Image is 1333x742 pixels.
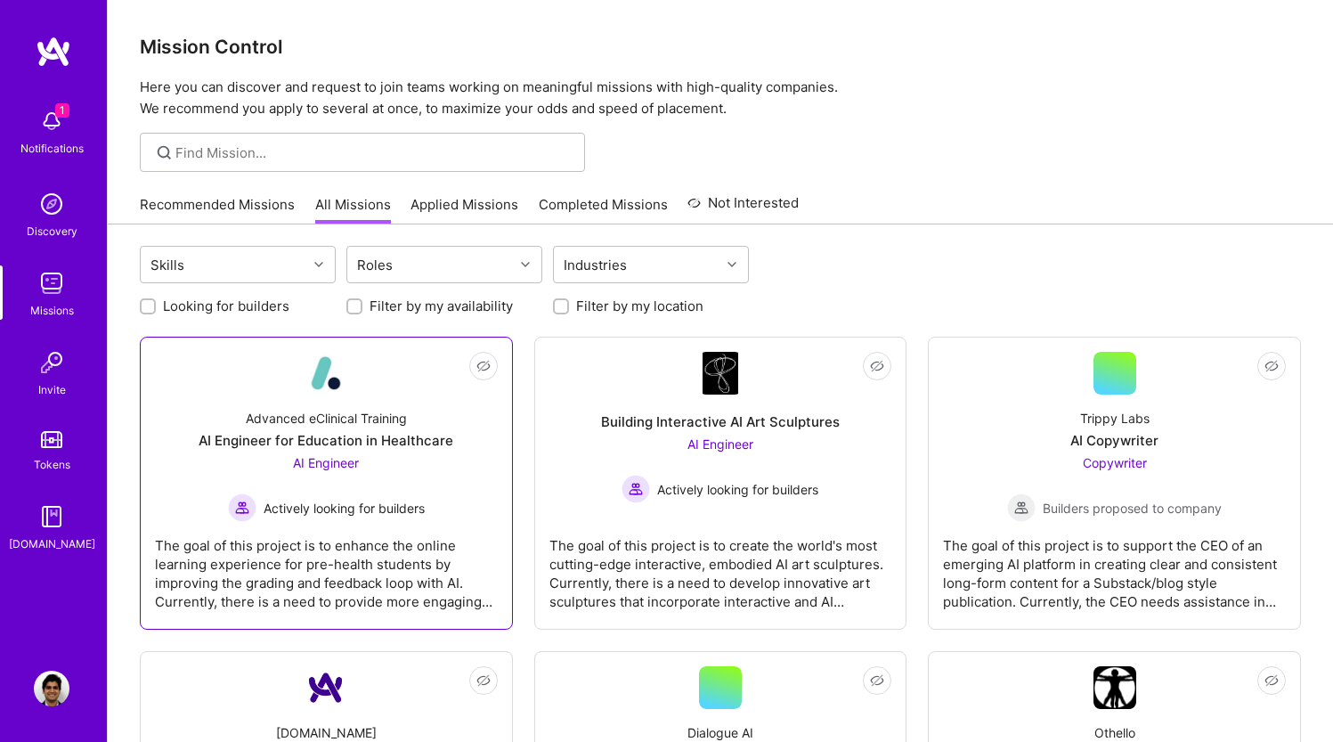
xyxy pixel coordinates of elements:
img: Invite [34,345,69,380]
img: Builders proposed to company [1007,493,1036,522]
a: Applied Missions [410,195,518,224]
a: Recommended Missions [140,195,295,224]
i: icon SearchGrey [154,143,175,163]
a: Company LogoAdvanced eClinical TrainingAI Engineer for Education in HealthcareAI Engineer Activel... [155,352,498,615]
div: Discovery [27,222,77,241]
div: Missions [30,301,74,320]
div: AI Copywriter [1070,431,1158,450]
div: Othello [1094,723,1135,742]
a: Not Interested [687,192,799,224]
div: Roles [353,252,397,278]
i: icon EyeClosed [1264,359,1279,373]
a: Completed Missions [539,195,668,224]
div: Advanced eClinical Training [246,409,407,428]
a: All Missions [315,195,391,224]
span: Copywriter [1083,455,1147,470]
img: tokens [41,431,62,448]
span: AI Engineer [687,436,753,452]
i: icon Chevron [727,260,736,269]
div: The goal of this project is to enhance the online learning experience for pre-health students by ... [155,522,498,611]
img: Actively looking for builders [228,493,256,522]
span: Actively looking for builders [657,480,818,499]
div: Trippy Labs [1080,409,1150,428]
i: icon EyeClosed [476,359,491,373]
p: Here you can discover and request to join teams working on meaningful missions with high-quality ... [140,77,1301,119]
span: AI Engineer [293,455,359,470]
div: AI Engineer for Education in Healthcare [199,431,453,450]
img: Company Logo [703,352,738,395]
label: Filter by my location [576,297,703,315]
label: Looking for builders [163,297,289,315]
span: Builders proposed to company [1043,499,1222,518]
div: Building Interactive AI Art Sculptures [601,412,840,431]
div: [DOMAIN_NAME] [9,534,95,553]
img: guide book [34,499,69,534]
div: Dialogue AI [687,723,753,742]
i: icon EyeClosed [476,673,491,688]
div: Tokens [34,455,70,474]
img: bell [34,103,69,139]
img: logo [36,36,71,68]
img: Company Logo [305,352,347,395]
img: Company Logo [1093,666,1136,709]
img: Company Logo [305,666,347,709]
span: 1 [55,103,69,118]
i: icon EyeClosed [870,359,884,373]
img: discovery [34,186,69,222]
a: Company LogoBuilding Interactive AI Art SculpturesAI Engineer Actively looking for buildersActive... [549,352,892,615]
i: icon EyeClosed [1264,673,1279,688]
div: Invite [38,380,66,399]
div: The goal of this project is to create the world's most cutting-edge interactive, embodied AI art ... [549,522,892,611]
img: User Avatar [34,671,69,706]
img: teamwork [34,265,69,301]
h3: Mission Control [140,36,1301,58]
i: icon Chevron [521,260,530,269]
i: icon EyeClosed [870,673,884,688]
span: Actively looking for builders [264,499,425,518]
i: icon Chevron [314,260,323,269]
label: Filter by my availability [370,297,513,315]
div: The goal of this project is to support the CEO of an emerging AI platform in creating clear and c... [943,522,1286,611]
div: [DOMAIN_NAME] [276,723,377,742]
img: Actively looking for builders [622,475,650,503]
a: Trippy LabsAI CopywriterCopywriter Builders proposed to companyBuilders proposed to companyThe go... [943,352,1286,615]
div: Industries [559,252,631,278]
div: Notifications [20,139,84,158]
input: Find Mission... [175,143,572,162]
div: Skills [146,252,189,278]
a: User Avatar [29,671,74,706]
